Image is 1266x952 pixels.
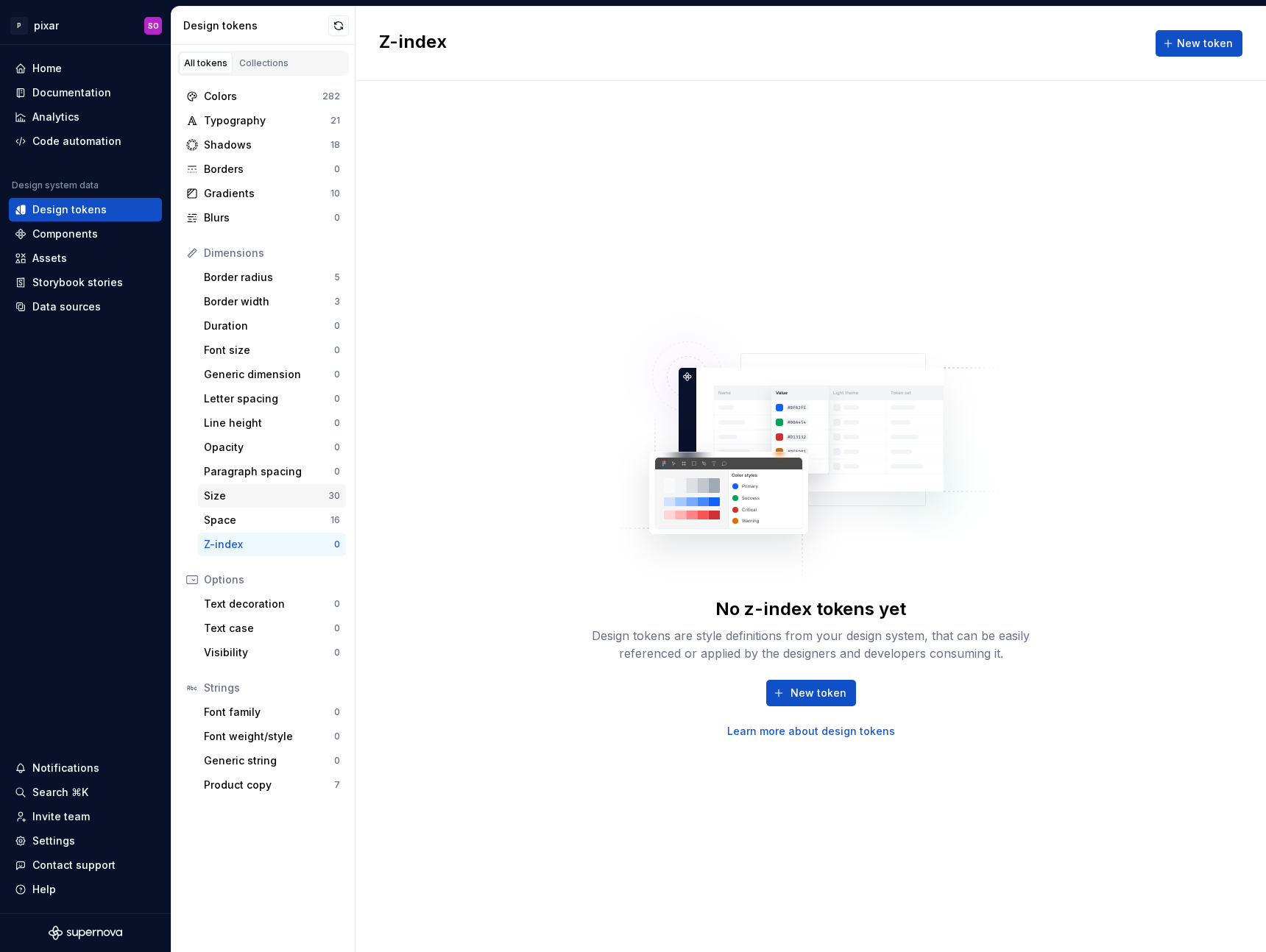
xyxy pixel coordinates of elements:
[9,295,162,319] a: Data sources
[34,18,59,33] div: pixar
[180,206,346,230] a: Blurs0
[766,680,856,706] button: New token
[791,686,846,700] span: New token
[334,271,340,283] div: 5
[9,781,162,804] button: Search ⌘K
[204,162,334,177] div: Borders
[1156,30,1242,57] button: New token
[727,724,895,739] a: Learn more about design tokens
[9,57,162,80] a: Home
[204,681,340,695] div: Strings
[334,539,340,550] div: 0
[198,592,346,616] a: Text decoration0
[239,57,289,69] div: Collections
[9,878,162,901] button: Help
[204,391,334,406] div: Letter spacing
[9,198,162,221] a: Design tokens
[334,212,340,224] div: 0
[204,367,334,382] div: Generic dimension
[330,514,340,526] div: 16
[9,129,162,153] a: Code automation
[9,222,162,246] a: Components
[330,188,340,199] div: 10
[3,10,168,41] button: PpixarSO
[204,210,334,225] div: Blurs
[204,729,334,744] div: Font weight/style
[32,785,88,800] div: Search ⌘K
[204,113,330,128] div: Typography
[198,460,346,483] a: Paragraph spacing0
[204,416,334,430] div: Line height
[204,645,334,660] div: Visibility
[204,489,328,503] div: Size
[198,508,346,532] a: Space16
[204,138,330,152] div: Shadows
[198,641,346,664] a: Visibility0
[198,749,346,772] a: Generic string0
[204,464,334,479] div: Paragraph spacing
[334,369,340,380] div: 0
[32,858,116,873] div: Contact support
[334,706,340,718] div: 0
[9,81,162,104] a: Documentation
[334,755,340,767] div: 0
[204,537,334,552] div: Z-index
[9,805,162,828] a: Invite team
[198,363,346,386] a: Generic dimension0
[334,441,340,453] div: 0
[9,246,162,270] a: Assets
[180,182,346,205] a: Gradients10
[32,134,121,149] div: Code automation
[32,227,98,241] div: Components
[9,829,162,853] a: Settings
[204,753,334,768] div: Generic string
[198,773,346,797] a: Product copy7
[204,778,334,792] div: Product copy
[334,417,340,429] div: 0
[334,393,340,405] div: 0
[32,85,111,100] div: Documentation
[9,271,162,294] a: Storybook stories
[334,622,340,634] div: 0
[334,163,340,175] div: 0
[334,598,340,610] div: 0
[9,756,162,780] button: Notifications
[198,314,346,338] a: Duration0
[180,109,346,132] a: Typography21
[10,17,28,35] div: P
[183,18,328,33] div: Design tokens
[32,275,123,290] div: Storybook stories
[204,343,334,358] div: Font size
[9,853,162,877] button: Contact support
[12,180,99,191] div: Design system data
[198,338,346,362] a: Font size0
[180,85,346,108] a: Colors282
[330,139,340,151] div: 18
[198,725,346,748] a: Font weight/style0
[204,572,340,587] div: Options
[32,202,107,217] div: Design tokens
[330,115,340,127] div: 21
[198,266,346,289] a: Border radius5
[180,133,346,157] a: Shadows18
[49,926,122,940] a: Supernova Logo
[576,627,1047,662] div: Design tokens are style definitions from your design system, that can be easily referenced or app...
[184,57,227,69] div: All tokens
[322,90,340,102] div: 282
[204,621,334,636] div: Text case
[1177,36,1233,51] span: New token
[204,597,334,611] div: Text decoration
[32,110,79,124] div: Analytics
[32,299,101,314] div: Data sources
[204,440,334,455] div: Opacity
[180,157,346,181] a: Borders0
[204,270,334,285] div: Border radius
[148,20,159,32] div: SO
[334,779,340,791] div: 7
[334,731,340,742] div: 0
[204,294,334,309] div: Border width
[334,344,340,356] div: 0
[334,466,340,477] div: 0
[198,411,346,435] a: Line height0
[334,647,340,658] div: 0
